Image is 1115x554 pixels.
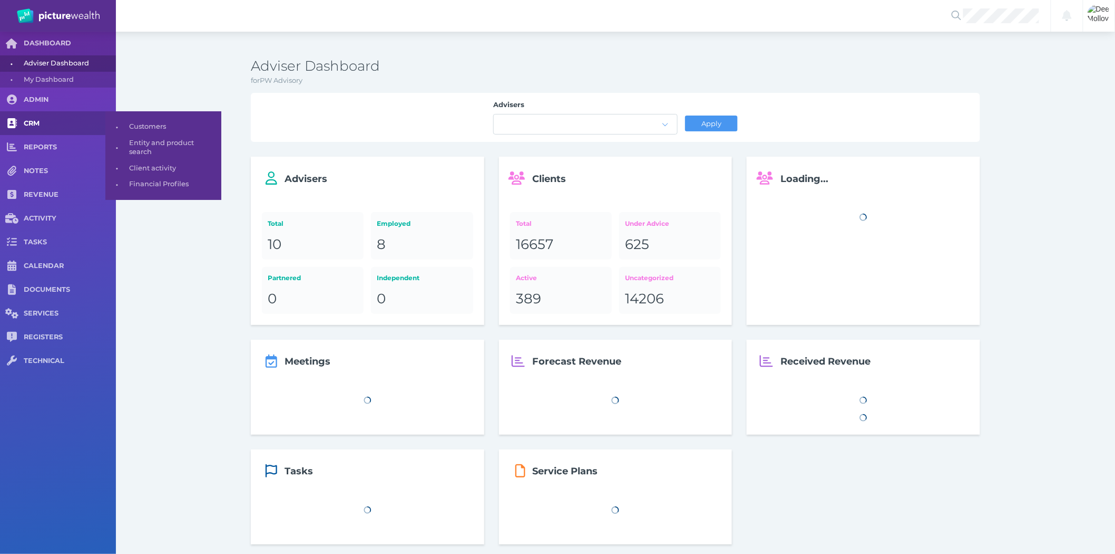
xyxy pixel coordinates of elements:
[377,236,467,254] div: 8
[24,39,116,48] span: DASHBOARD
[533,356,622,367] span: Forecast Revenue
[780,173,828,185] span: Loading...
[129,135,218,160] span: Entity and product search
[129,119,218,135] span: Customers
[625,236,715,254] div: 625
[285,356,330,367] span: Meetings
[105,160,221,177] a: •Client activity
[697,119,726,128] span: Apply
[24,238,116,247] span: TASKS
[510,267,612,314] a: Active389
[285,173,327,185] span: Advisers
[533,465,598,477] span: Service Plans
[1088,4,1111,23] img: Dee Molloy
[493,100,678,114] label: Advisers
[24,72,112,88] span: My Dashboard
[377,290,467,308] div: 0
[24,167,116,176] span: NOTES
[516,290,606,308] div: 389
[105,178,129,191] span: •
[516,219,532,227] span: Total
[685,116,738,131] button: Apply
[268,236,358,254] div: 10
[625,274,673,282] span: Uncategorized
[24,333,116,342] span: REGISTERS
[625,290,715,308] div: 14206
[533,173,566,185] span: Clients
[24,309,116,318] span: SERVICES
[24,285,116,294] span: DOCUMENTS
[625,219,669,227] span: Under Advice
[129,176,218,193] span: Financial Profiles
[371,212,473,259] a: Employed8
[105,135,221,160] a: •Entity and product search
[251,58,980,75] h3: Adviser Dashboard
[105,141,129,154] span: •
[371,267,473,314] a: Independent0
[105,119,221,135] a: •Customers
[619,212,721,259] a: Under Advice625
[24,262,116,271] span: CALENDAR
[268,219,283,227] span: Total
[262,212,364,259] a: Total10
[268,274,301,282] span: Partnered
[24,95,116,104] span: ADMIN
[105,120,129,133] span: •
[780,356,871,367] span: Received Revenue
[24,214,116,223] span: ACTIVITY
[262,267,364,314] a: Partnered0
[24,119,116,128] span: CRM
[377,274,420,282] span: Independent
[24,55,112,72] span: Adviser Dashboard
[516,236,606,254] div: 16657
[24,357,116,366] span: TECHNICAL
[377,219,411,227] span: Employed
[105,176,221,193] a: •Financial Profiles
[510,212,612,259] a: Total16657
[17,8,100,23] img: PW
[129,160,218,177] span: Client activity
[105,161,129,175] span: •
[24,190,116,199] span: REVENUE
[24,143,116,152] span: REPORTS
[516,274,537,282] span: Active
[268,290,358,308] div: 0
[251,75,980,86] p: for PW Advisory
[285,465,313,477] span: Tasks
